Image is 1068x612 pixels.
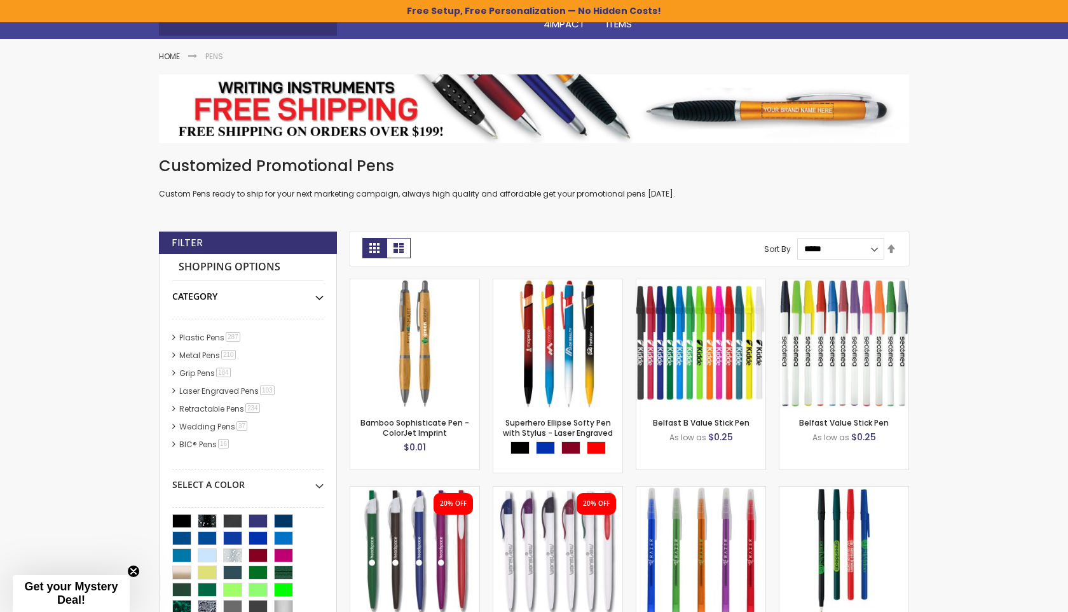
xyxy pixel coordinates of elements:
a: Belfast B Value Stick Pen [653,417,750,428]
h1: Customized Promotional Pens [159,156,909,176]
div: 20% OFF [440,499,467,508]
span: Get your Mystery Deal! [24,580,118,606]
div: Custom Pens ready to ship for your next marketing campaign, always high quality and affordable ge... [159,156,909,200]
a: Belfast Value Stick Pen [779,279,908,289]
div: Get your Mystery Deal!Close teaser [13,575,130,612]
div: Black [510,442,530,454]
span: 210 [221,350,236,359]
a: Bamboo Sophisticate Pen - ColorJet Imprint [360,417,469,438]
strong: Shopping Options [172,254,324,281]
img: Belfast B Value Stick Pen [636,279,765,408]
div: Select A Color [172,469,324,491]
div: Category [172,281,324,303]
a: Belfast Translucent Value Stick Pen [636,486,765,497]
span: 184 [216,368,231,377]
a: Oak Pen Solid [350,486,479,497]
span: $0.25 [708,431,733,443]
a: BIC® Pens16 [176,439,233,450]
span: 234 [245,403,260,413]
strong: Filter [172,236,203,250]
strong: Grid [362,238,387,258]
span: 103 [260,386,275,395]
div: 20% OFF [583,499,610,508]
button: Close teaser [127,565,140,578]
div: Burgundy [561,442,580,454]
img: Belfast Value Stick Pen [779,279,908,408]
span: $0.25 [851,431,876,443]
span: As low as [669,432,706,443]
a: Laser Engraved Pens103 [176,386,279,396]
iframe: Google Customer Reviews [963,578,1068,612]
a: Bamboo Sophisticate Pen - ColorJet Imprint [350,279,479,289]
a: Superhero Ellipse Softy Pen with Stylus - Laser Engraved [503,417,613,438]
a: Corporate Promo Stick Pen [779,486,908,497]
span: As low as [812,432,849,443]
span: $0.01 [404,441,426,454]
a: Metal Pens210 [176,350,240,361]
div: Blue [536,442,555,454]
span: 287 [226,332,240,342]
a: Home [159,51,180,62]
a: Oak Pen [493,486,622,497]
a: Grip Pens184 [176,368,235,379]
a: Retractable Pens234 [176,403,264,414]
a: Belfast Value Stick Pen [799,417,889,428]
span: 16 [218,439,229,449]
a: Belfast B Value Stick Pen [636,279,765,289]
img: Pens [159,74,909,143]
label: Sort By [764,243,791,254]
a: Superhero Ellipse Softy Pen with Stylus - Laser Engraved [493,279,622,289]
a: Plastic Pens287 [176,332,245,343]
img: Bamboo Sophisticate Pen - ColorJet Imprint [350,279,479,408]
img: Superhero Ellipse Softy Pen with Stylus - Laser Engraved [493,279,622,408]
div: Red [587,442,606,454]
span: 37 [236,421,247,431]
a: Wedding Pens37 [176,421,252,432]
strong: Pens [205,51,223,62]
